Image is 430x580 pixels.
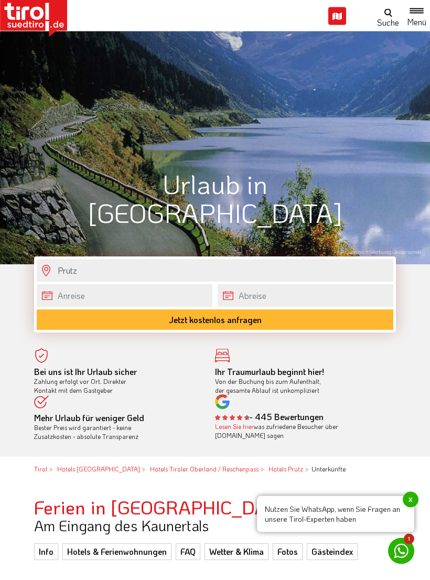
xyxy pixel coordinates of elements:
[34,518,396,534] h3: Am Eingang des Kaunertals
[176,544,200,561] a: FAQ
[37,260,393,282] input: Wo soll's hingehen?
[37,285,212,307] input: Anreise
[34,414,199,441] div: Bester Preis wird garantiert - keine Zusatzkosten - absolute Transparenz
[215,367,324,378] b: Ihr Traumurlaub beginnt hier!
[215,412,324,423] b: - 445 Bewertungen
[34,368,199,395] div: Zahlung erfolgt vor Ort. Direkter Kontakt mit dem Gastgeber
[257,496,414,532] span: Nutzen Sie WhatsApp, wenn Sie Fragen an unsere Tirol-Experten haben
[308,465,346,474] li: Unterkünfte
[215,395,230,410] img: google
[34,413,144,424] b: Mehr Urlaub für weniger Geld
[328,7,346,25] i: Karte öffnen
[62,544,171,561] a: Hotels & Ferienwohnungen
[388,538,414,564] a: 1 Nutzen Sie WhatsApp, wenn Sie Fragen an unsere Tirol-Experten habenx
[215,423,380,441] div: was zufriedene Besucher über [DOMAIN_NAME] sagen
[205,544,268,561] a: Wetter & Klima
[307,544,358,561] a: Gästeindex
[215,423,254,431] a: Lesen Sie hier
[37,310,393,330] button: Jetzt kostenlos anfragen
[268,465,303,474] a: Hotels Prutz
[403,492,418,508] span: x
[57,465,140,474] a: Hotels [GEOGRAPHIC_DATA]
[403,6,430,26] button: Toggle navigation
[150,465,259,474] a: Hotels Tiroler Oberland / Reschenpass
[34,465,47,474] a: Tirol
[34,497,396,518] h2: Ferien in [GEOGRAPHIC_DATA]
[34,544,58,561] a: Info
[273,544,303,561] a: Fotos
[34,367,137,378] b: Bei uns ist Ihr Urlaub sicher
[34,170,396,228] h1: Urlaub in [GEOGRAPHIC_DATA]
[404,534,414,544] span: 1
[218,285,393,307] input: Abreise
[215,368,380,395] div: Von der Buchung bis zum Aufenthalt, der gesamte Ablauf ist unkompliziert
